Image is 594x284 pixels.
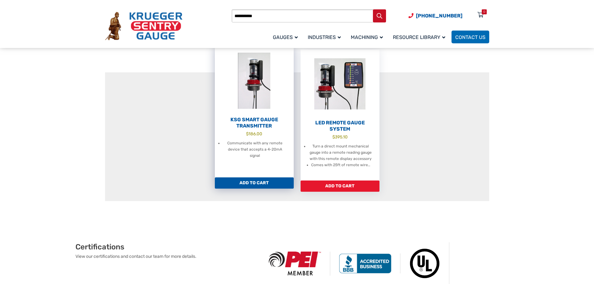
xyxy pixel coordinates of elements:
[308,143,373,162] li: Turn a direct mount mechanical gauge into a remote reading gauge with this remote display accessory
[389,30,452,44] a: Resource Library
[246,131,262,136] bdi: 186.00
[347,30,389,44] a: Machining
[416,13,462,19] span: [PHONE_NUMBER]
[304,30,347,44] a: Industries
[215,117,294,129] h2: KSG Smart Gauge Transmitter
[452,31,489,43] a: Contact Us
[215,177,294,189] a: Add to cart: “KSG Smart Gauge Transmitter”
[269,30,304,44] a: Gauges
[75,253,260,260] p: View our certifications and contact our team for more details.
[105,12,182,41] img: Krueger Sentry Gauge
[308,34,341,40] span: Industries
[273,34,298,40] span: Gauges
[311,162,370,168] li: Comes with 25ft of remote wire…
[215,46,294,115] img: KSG Smart Gauge Transmitter
[223,140,287,159] li: Communicate with any remote device that accepts a 4-20mA signal
[330,253,400,273] img: BBB
[408,12,462,20] a: Phone Number (920) 434-8860
[215,46,294,177] a: KSG Smart Gauge Transmitter $186.00 Communicate with any remote device that accepts a 4-20mA signal
[351,34,383,40] span: Machining
[332,134,348,139] bdi: 395.10
[301,181,379,192] a: Add to cart: “LED Remote Gauge System”
[393,34,445,40] span: Resource Library
[301,50,379,118] img: LED Remote Gauge System
[246,131,249,136] span: $
[301,50,379,181] a: LED Remote Gauge System $395.10 Turn a direct mount mechanical gauge into a remote reading gauge ...
[483,9,485,14] div: 0
[75,242,260,252] h2: Certifications
[455,34,485,40] span: Contact Us
[260,252,330,276] img: PEI Member
[332,134,335,139] span: $
[301,120,379,132] h2: LED Remote Gauge System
